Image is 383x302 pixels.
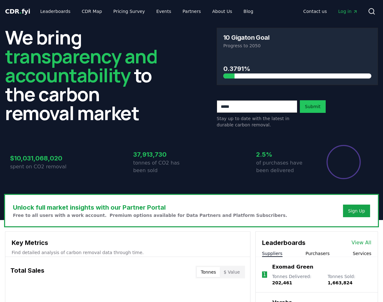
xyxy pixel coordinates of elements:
h3: 2.5% [256,150,314,159]
a: Partners [178,6,206,17]
h3: 0.3791% [223,64,371,73]
nav: Main [298,6,363,17]
h3: 10 Gigaton Goal [223,34,269,41]
a: Events [151,6,176,17]
span: Log in [338,8,358,15]
p: Stay up to date with the latest in durable carbon removal. [217,115,297,128]
button: Submit [300,100,326,113]
p: spent on CO2 removal [10,163,68,171]
a: Leaderboards [35,6,76,17]
span: 1,663,824 [328,280,352,285]
h3: $10,031,068,020 [10,154,68,163]
p: Progress to 2050 [223,43,371,49]
h3: Leaderboards [262,238,306,247]
p: Tonnes Sold : [328,273,371,286]
h2: We bring to the carbon removal market [5,28,166,122]
button: Tonnes [197,267,220,277]
a: Sign Up [348,208,365,214]
h3: Key Metrics [12,238,244,247]
a: CDR.fyi [5,7,30,16]
button: $ Value [220,267,244,277]
a: CDR Map [77,6,107,17]
span: CDR fyi [5,8,30,15]
a: Contact us [298,6,332,17]
a: About Us [207,6,237,17]
p: tonnes of CO2 has been sold [133,159,191,174]
div: Percentage of sales delivered [326,144,361,180]
a: Blog [238,6,258,17]
span: . [20,8,22,15]
h3: Unlock full market insights with our Partner Portal [13,203,287,212]
button: Purchasers [306,250,330,257]
a: Pricing Survey [108,6,150,17]
a: Log in [333,6,363,17]
p: of purchases have been delivered [256,159,314,174]
p: Tonnes Delivered : [272,273,321,286]
button: Suppliers [262,250,283,257]
a: Exomad Green [272,263,313,271]
button: Sign Up [343,205,370,217]
p: Find detailed analysis of carbon removal data through time. [12,249,244,256]
h3: Total Sales [10,266,44,278]
nav: Main [35,6,258,17]
p: 1 [263,271,266,278]
span: transparency and accountability [5,43,157,88]
span: 202,461 [272,280,292,285]
p: Free to all users with a work account. Premium options available for Data Partners and Platform S... [13,212,287,218]
h3: 37,913,730 [133,150,191,159]
button: Services [353,250,371,257]
a: View All [352,239,371,247]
